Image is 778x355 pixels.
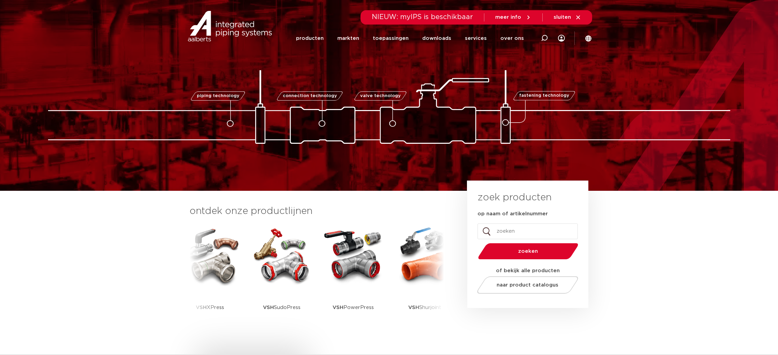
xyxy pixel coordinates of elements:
[179,225,241,329] a: VSHXPress
[360,94,401,98] span: valve technology
[372,14,473,20] span: NIEUW: myIPS is beschikbaar
[497,282,558,288] span: naar product catalogus
[263,286,300,329] p: SudoPress
[296,25,324,52] a: producten
[282,94,337,98] span: connection technology
[323,225,384,329] a: VSHPowerPress
[408,286,441,329] p: Shurjoint
[190,204,444,218] h3: ontdek onze productlijnen
[554,14,581,20] a: sluiten
[478,223,578,239] input: zoeken
[408,305,419,310] strong: VSH
[478,191,552,204] h3: zoek producten
[196,305,207,310] strong: VSH
[496,249,561,254] span: zoeken
[500,25,524,52] a: over ons
[333,286,374,329] p: PowerPress
[478,211,548,217] label: op naam of artikelnummer
[558,25,565,52] div: my IPS
[422,25,451,52] a: downloads
[197,94,239,98] span: piping technology
[333,305,343,310] strong: VSH
[475,276,580,294] a: naar product catalogus
[465,25,487,52] a: services
[251,225,312,329] a: VSHSudoPress
[196,286,224,329] p: XPress
[519,94,569,98] span: fastening technology
[373,25,409,52] a: toepassingen
[263,305,274,310] strong: VSH
[496,268,560,273] strong: of bekijk alle producten
[495,14,531,20] a: meer info
[296,25,524,52] nav: Menu
[337,25,359,52] a: markten
[554,15,571,20] span: sluiten
[475,243,581,260] button: zoeken
[495,15,521,20] span: meer info
[394,225,456,329] a: VSHShurjoint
